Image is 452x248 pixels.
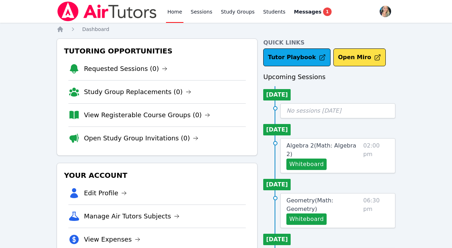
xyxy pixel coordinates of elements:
h3: Upcoming Sessions [263,72,395,82]
span: Dashboard [82,26,109,32]
a: Geometry(Math: Geometry) [286,196,360,213]
button: Whiteboard [286,213,327,225]
span: Algebra 2 ( Math: Algebra 2 ) [286,142,356,157]
h4: Quick Links [263,38,395,47]
span: 1 [323,7,332,16]
a: Study Group Replacements (0) [84,87,191,97]
span: No sessions [DATE] [286,107,341,114]
button: Whiteboard [286,159,327,170]
a: View Registerable Course Groups (0) [84,110,211,120]
a: Dashboard [82,26,109,33]
a: Algebra 2(Math: Algebra 2) [286,141,360,159]
a: Tutor Playbook [263,48,331,66]
h3: Tutoring Opportunities [63,45,252,57]
a: View Expenses [84,234,140,244]
span: Messages [294,8,321,15]
a: Open Study Group Invitations (0) [84,133,199,143]
a: Edit Profile [84,188,127,198]
li: [DATE] [263,124,291,135]
img: Air Tutors [57,1,157,21]
a: Requested Sessions (0) [84,64,168,74]
span: 06:30 pm [363,196,390,225]
li: [DATE] [263,179,291,190]
span: Geometry ( Math: Geometry ) [286,197,333,212]
li: [DATE] [263,234,291,245]
nav: Breadcrumb [57,26,396,33]
button: Open Miro [333,48,386,66]
li: [DATE] [263,89,291,100]
a: Manage Air Tutors Subjects [84,211,180,221]
h3: Your Account [63,169,252,182]
span: 02:00 pm [363,141,390,170]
